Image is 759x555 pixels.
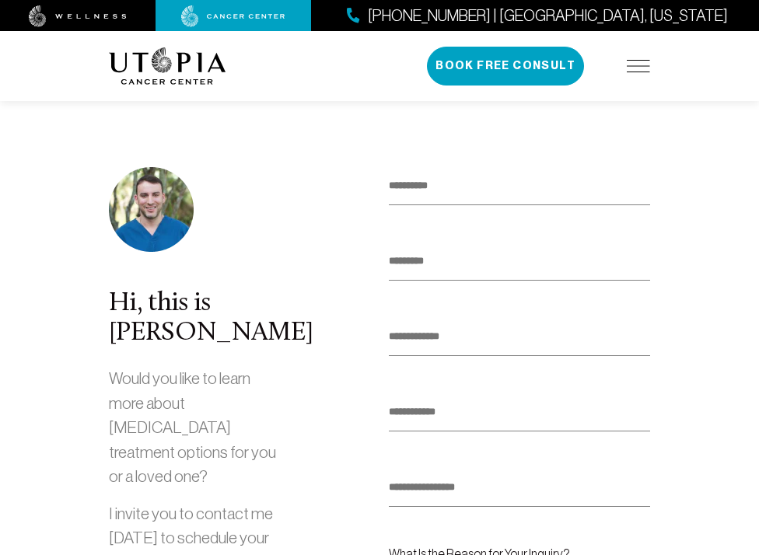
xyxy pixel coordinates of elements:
img: icon-hamburger [627,60,650,72]
img: photo [109,167,194,252]
button: Book Free Consult [427,47,584,86]
img: cancer center [181,5,285,27]
a: [PHONE_NUMBER] | [GEOGRAPHIC_DATA], [US_STATE] [347,5,728,27]
div: Hi, this is [PERSON_NAME] [109,289,277,347]
img: logo [109,47,226,85]
p: Would you like to learn more about [MEDICAL_DATA] treatment options for you or a loved one? [109,366,277,489]
img: wellness [29,5,127,27]
span: [PHONE_NUMBER] | [GEOGRAPHIC_DATA], [US_STATE] [368,5,728,27]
